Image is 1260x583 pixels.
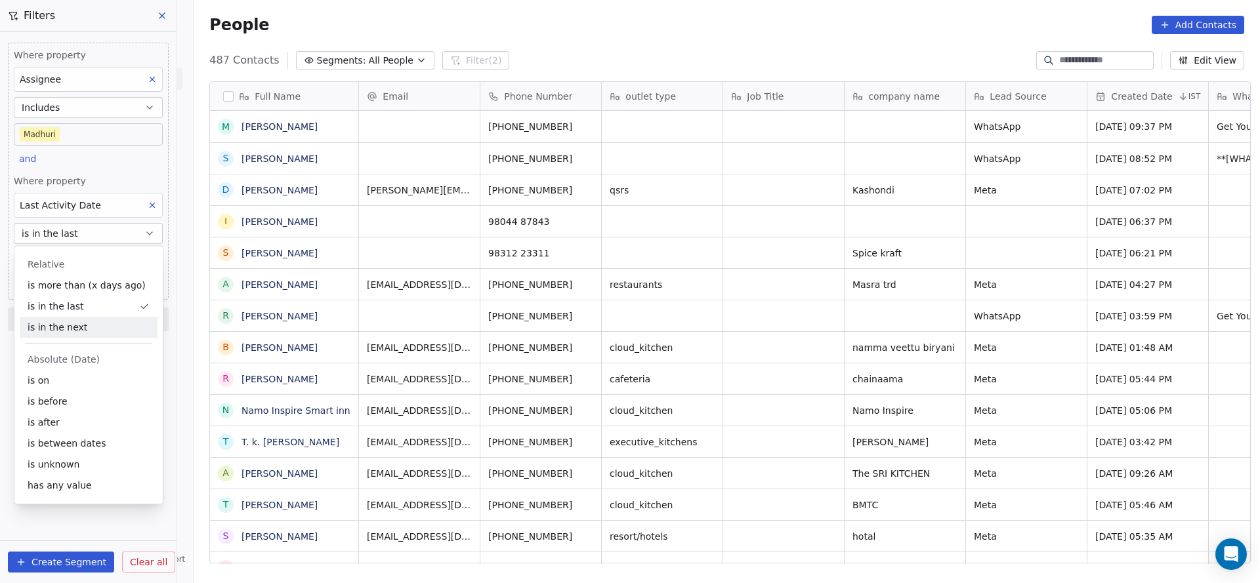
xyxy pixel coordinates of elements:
[20,296,157,317] div: is in the last
[209,52,279,68] span: 487 Contacts
[222,183,230,197] div: D
[974,435,1079,449] span: Meta
[20,317,157,338] div: is in the next
[1095,247,1200,260] span: [DATE] 06:21 PM
[241,468,318,479] a: [PERSON_NAME]
[1095,372,1200,386] span: [DATE] 05:44 PM
[222,372,229,386] div: R
[610,530,715,543] span: resort/hotels
[488,341,593,354] span: [PHONE_NUMBER]
[966,82,1087,110] div: Lead Source
[610,184,715,197] span: qsrs
[223,561,229,574] div: K
[222,403,229,417] div: N
[852,404,957,417] span: Namo Inspire
[223,435,229,449] div: T
[723,82,844,110] div: Job Title
[974,120,1079,133] span: WhatsApp
[1152,16,1244,34] button: Add Contacts
[223,529,229,543] div: S
[1095,215,1200,228] span: [DATE] 06:37 PM
[20,454,157,475] div: is unknown
[241,185,318,195] a: [PERSON_NAME]
[610,561,715,574] span: cloud_kitchen
[241,311,318,321] a: [PERSON_NAME]
[480,82,601,110] div: Phone Number
[317,54,366,68] span: Segments:
[20,275,157,296] div: is more than (x days ago)
[845,82,965,110] div: company name
[1087,82,1208,110] div: Created DateIST
[610,372,715,386] span: cafeteria
[488,310,593,323] span: [PHONE_NUMBER]
[241,437,339,447] a: T. k. [PERSON_NAME]
[359,82,480,110] div: Email
[223,340,230,354] div: b
[488,467,593,480] span: [PHONE_NUMBER]
[488,278,593,291] span: [PHONE_NUMBER]
[442,51,510,70] button: Filter(2)
[852,530,957,543] span: hotal
[1095,184,1200,197] span: [DATE] 07:02 PM
[852,341,957,354] span: namma veettu biryani
[241,500,318,510] a: [PERSON_NAME]
[241,248,318,258] a: [PERSON_NAME]
[610,404,715,417] span: cloud_kitchen
[210,111,359,564] div: grid
[383,90,408,103] span: Email
[241,121,318,132] a: [PERSON_NAME]
[1215,538,1247,570] div: Open Intercom Messenger
[1095,435,1200,449] span: [DATE] 03:42 PM
[222,309,229,323] div: R
[852,498,957,512] span: BMTC
[367,561,472,574] span: [EMAIL_ADDRESS][DOMAIN_NAME]
[488,247,593,260] span: 98312 23311
[488,435,593,449] span: [PHONE_NUMBER]
[20,412,157,433] div: is after
[488,530,593,543] span: [PHONE_NUMBER]
[974,530,1079,543] span: Meta
[14,254,163,496] div: Suggestions
[367,372,472,386] span: [EMAIL_ADDRESS][DOMAIN_NAME]
[1170,51,1244,70] button: Edit View
[974,467,1079,480] span: Meta
[868,90,940,103] span: company name
[488,372,593,386] span: [PHONE_NUMBER]
[367,530,472,543] span: [EMAIL_ADDRESS][DOMAIN_NAME]
[241,216,318,227] a: [PERSON_NAME]
[488,184,593,197] span: [PHONE_NUMBER]
[241,405,350,416] a: Namo Inspire Smart inn
[20,475,157,496] div: has any value
[974,498,1079,512] span: Meta
[488,120,593,133] span: [PHONE_NUMBER]
[974,561,1079,574] span: Meta
[28,353,150,366] div: Absolute (Date)
[852,372,957,386] span: chainaama
[852,278,957,291] span: Masra trd
[1188,91,1201,102] span: IST
[241,563,318,573] a: [PERSON_NAME]
[852,561,957,574] span: ajjimane
[28,258,150,271] div: Relative
[488,498,593,512] span: [PHONE_NUMBER]
[223,151,229,165] div: S
[209,15,269,35] span: People
[210,82,358,110] div: Full Name
[241,531,318,542] a: [PERSON_NAME]
[223,466,230,480] div: A
[747,90,784,103] span: Job Title
[504,90,572,103] span: Phone Number
[852,467,957,480] span: The SRI KITCHEN
[20,391,157,412] div: is before
[1095,341,1200,354] span: [DATE] 01:48 AM
[1095,120,1200,133] span: [DATE] 09:37 PM
[1095,278,1200,291] span: [DATE] 04:27 PM
[1095,530,1200,543] span: [DATE] 05:35 AM
[488,561,593,574] span: [PHONE_NUMBER]
[1095,561,1200,574] span: [DATE] 09:34 PM
[1095,310,1200,323] span: [DATE] 03:59 PM
[222,120,230,134] div: M
[1095,404,1200,417] span: [DATE] 05:06 PM
[974,341,1079,354] span: Meta
[1095,467,1200,480] span: [DATE] 09:26 AM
